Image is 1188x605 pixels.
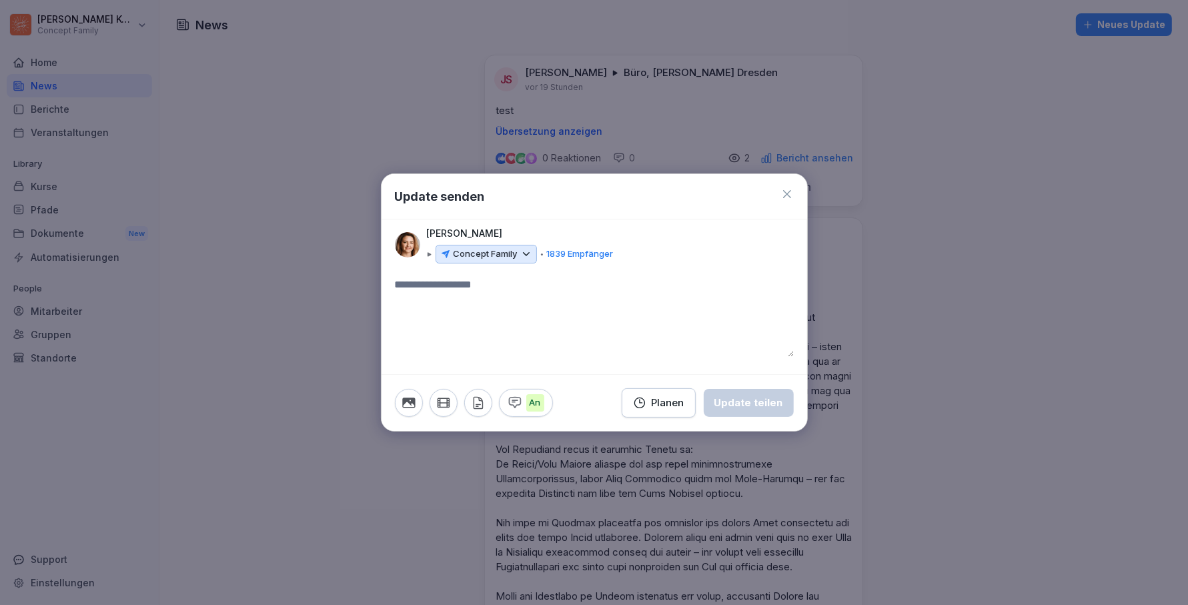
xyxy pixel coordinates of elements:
button: Planen [622,388,696,418]
h1: Update senden [395,187,485,205]
p: Concept Family [454,247,518,261]
div: Update teilen [714,396,783,410]
p: [PERSON_NAME] [427,226,503,241]
p: An [526,394,544,412]
img: ahyr4js7cjdukc2eap5hzxdw.png [395,232,420,257]
button: Update teilen [704,389,794,417]
div: Planen [633,396,684,410]
p: 1839 Empfänger [547,247,614,261]
button: An [499,389,553,417]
